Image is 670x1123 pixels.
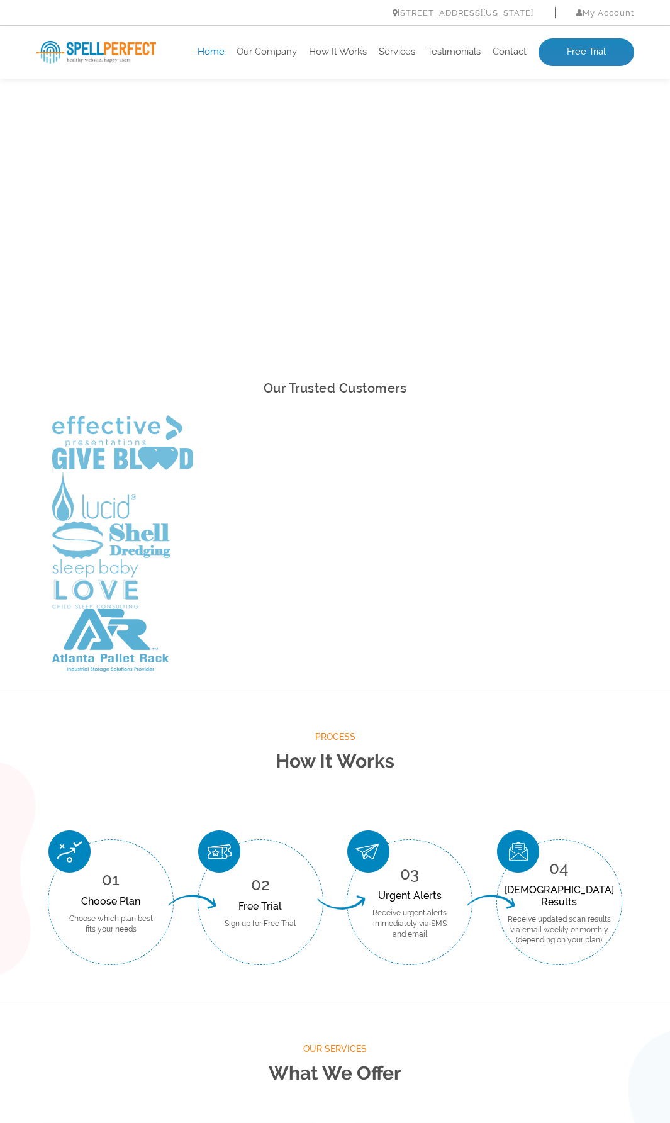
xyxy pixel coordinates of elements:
[497,830,539,873] img: Scan Result
[366,908,453,939] p: Receive urgent alerts immediately via SMS and email
[225,900,296,912] div: Free Trial
[102,870,120,889] span: 01
[67,895,154,907] div: Choose Plan
[36,1041,634,1057] span: Our Services
[366,890,453,902] div: Urgent Alerts
[400,864,419,883] span: 03
[505,884,614,908] div: [DEMOGRAPHIC_DATA] Results
[52,472,136,521] img: Lucid
[36,745,634,778] h2: How It Works
[36,729,634,745] span: Process
[52,415,182,447] img: Effective
[52,559,138,609] img: Sleep Baby Love
[505,914,614,946] p: Receive updated scan results via email weekly or monthly (depending on your plan)
[36,1057,634,1090] h2: What We Offer
[48,830,91,873] img: Choose Plan
[67,913,154,935] p: Choose which plan best fits your needs
[52,521,170,559] img: Shell Dredging
[347,830,389,873] img: Urgent Alerts
[251,875,270,894] span: 02
[198,830,240,873] img: Free Trial
[36,377,634,399] h2: Our Trusted Customers
[549,859,569,878] span: 04
[52,447,193,472] img: Give Blood
[225,919,296,929] p: Sign up for Free Trial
